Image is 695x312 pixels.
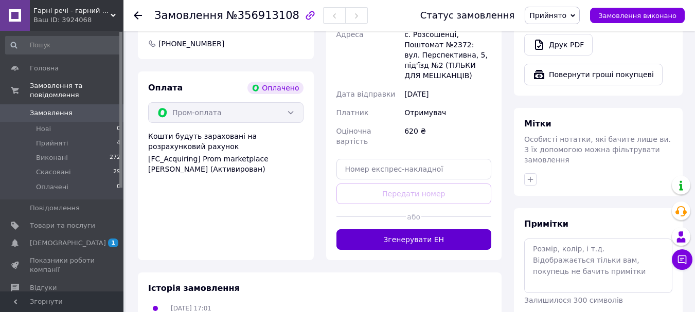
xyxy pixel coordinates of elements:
[226,9,299,22] span: №356913108
[157,39,225,49] span: [PHONE_NUMBER]
[30,283,57,292] span: Відгуки
[336,159,492,179] input: Номер експрес-накладної
[420,10,515,21] div: Статус замовлення
[36,124,51,134] span: Нові
[336,90,396,98] span: Дата відправки
[524,34,593,56] a: Друк PDF
[5,36,121,54] input: Пошук
[36,153,68,162] span: Виконані
[336,127,371,145] span: Оціночна вартість
[148,154,304,174] div: [FC_Acquiring] Prom marketplace [PERSON_NAME] (Активирован)
[406,212,421,222] span: або
[30,108,73,118] span: Замовлення
[402,122,493,151] div: 620 ₴
[529,11,566,20] span: Прийнято
[30,238,106,248] span: [DEMOGRAPHIC_DATA]
[524,219,568,229] span: Примітки
[108,238,118,247] span: 1
[402,25,493,85] div: с. Розсошенці, Поштомат №2372: вул. Перспективна, 5, під'їзд №2 (ТІЛЬКИ ДЛЯ МЕШКАНЦІВ)
[117,182,120,192] span: 0
[30,256,95,274] span: Показники роботи компанії
[154,9,223,22] span: Замовлення
[148,83,183,93] span: Оплата
[117,124,120,134] span: 0
[30,221,95,230] span: Товари та послуги
[117,139,120,148] span: 4
[171,305,211,312] span: [DATE] 17:01
[113,168,120,177] span: 29
[402,85,493,103] div: [DATE]
[336,108,369,117] span: Платник
[524,296,623,304] span: Залишилося 300 символів
[36,168,71,177] span: Скасовані
[336,229,492,250] button: Згенерувати ЕН
[36,139,68,148] span: Прийняті
[598,12,676,20] span: Замовлення виконано
[672,249,692,270] button: Чат з покупцем
[30,64,59,73] span: Головна
[148,283,240,293] span: Історія замовлення
[524,119,551,129] span: Мітки
[30,204,80,213] span: Повідомлення
[148,131,304,174] div: Кошти будуть зараховані на розрахунковий рахунок
[110,153,120,162] span: 272
[402,103,493,122] div: Отримувач
[36,182,68,192] span: Оплачені
[524,64,663,85] button: Повернути гроші покупцеві
[33,6,111,15] span: Гарні речі - гарний вибір
[247,82,303,94] div: Оплачено
[33,15,123,25] div: Ваш ID: 3924068
[134,10,142,21] div: Повернутися назад
[30,81,123,100] span: Замовлення та повідомлення
[524,135,671,164] span: Особисті нотатки, які бачите лише ви. З їх допомогою можна фільтрувати замовлення
[336,30,364,39] span: Адреса
[590,8,685,23] button: Замовлення виконано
